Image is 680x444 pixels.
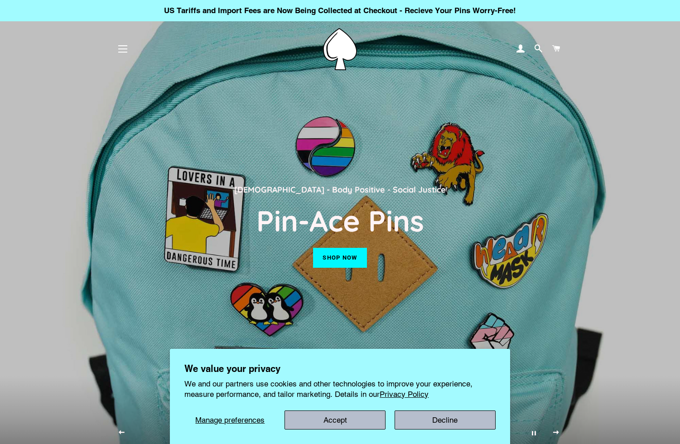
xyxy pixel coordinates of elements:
[120,203,560,239] h2: Pin-Ace Pins
[184,363,496,374] h2: We value your privacy
[313,248,367,268] a: Shop now
[395,410,496,430] button: Decline
[285,410,386,430] button: Accept
[184,379,496,399] p: We and our partners use cookies and other technologies to improve your experience, measure perfor...
[184,410,275,430] button: Manage preferences
[110,421,133,444] button: Previous slide
[323,28,357,70] img: Pin-Ace
[195,415,265,425] span: Manage preferences
[545,421,567,444] button: Next slide
[523,421,545,444] button: Pause slideshow
[380,390,429,399] a: Privacy Policy
[120,183,560,196] p: [DEMOGRAPHIC_DATA] - Body Positive - Social Justice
